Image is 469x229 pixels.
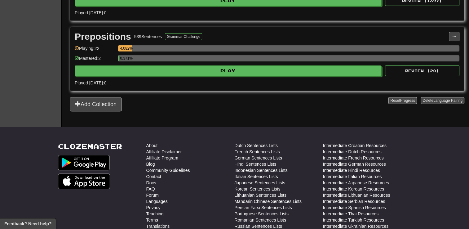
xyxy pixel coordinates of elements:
[146,186,155,192] a: FAQ
[58,173,110,189] img: Get it on App Store
[146,161,155,167] a: Blog
[323,173,382,180] a: Intermediate Italian Resources
[58,155,110,170] img: Get it on Google Play
[433,98,462,103] span: Language Pairing
[134,34,162,40] div: 539 Sentences
[235,211,289,217] a: Portuguese Sentences Lists
[75,65,381,76] button: Play
[235,142,278,149] a: Dutch Sentences Lists
[323,204,386,211] a: Intermediate Spanish Resources
[235,180,285,186] a: Japanese Sentences Lists
[146,149,182,155] a: Affiliate Disclaimer
[120,45,132,52] div: 4.082%
[75,10,106,15] span: Played [DATE]: 0
[146,155,178,161] a: Affiliate Program
[388,97,417,104] button: ResetProgress
[4,221,51,227] span: Open feedback widget
[58,142,122,150] a: Clozemaster
[385,65,459,76] button: Review (20)
[75,45,115,56] div: Playing: 22
[235,217,286,223] a: Romanian Sentences Lists
[421,97,464,104] button: DeleteLanguage Pairing
[70,97,122,111] button: Add Collection
[323,186,384,192] a: Intermediate Korean Resources
[146,217,158,223] a: Terms
[323,142,387,149] a: Intermediate Croatian Resources
[146,180,156,186] a: Docs
[323,211,379,217] a: Intermediate Thai Resources
[146,198,168,204] a: Languages
[235,167,288,173] a: Indonesian Sentences Lists
[146,204,161,211] a: Privacy
[323,217,384,223] a: Intermediate Turkish Resources
[75,32,131,41] div: Prepositions
[235,155,282,161] a: German Sentences Lists
[323,180,389,186] a: Intermediate Japanese Resources
[323,161,386,167] a: Intermediate German Resources
[400,98,415,103] span: Progress
[146,173,161,180] a: Contact
[235,204,292,211] a: Persian Farsi Sentences Lists
[75,55,115,65] div: Mastered: 2
[235,161,277,167] a: Hindi Sentences Lists
[323,167,380,173] a: Intermediate Hindi Resources
[323,155,384,161] a: Intermediate French Resources
[146,211,164,217] a: Teaching
[146,192,159,198] a: Forum
[165,33,202,40] button: Grammar Challenge
[146,142,158,149] a: About
[323,149,382,155] a: Intermediate Dutch Resources
[235,149,280,155] a: French Sentences Lists
[323,192,390,198] a: Intermediate Lithuanian Resources
[235,186,281,192] a: Korean Sentences Lists
[75,80,106,85] span: Played [DATE]: 0
[235,192,286,198] a: Lithuanian Sentences Lists
[235,198,302,204] a: Mandarin Chinese Sentences Lists
[146,167,190,173] a: Community Guidelines
[323,198,385,204] a: Intermediate Serbian Resources
[235,173,278,180] a: Italian Sentences Lists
